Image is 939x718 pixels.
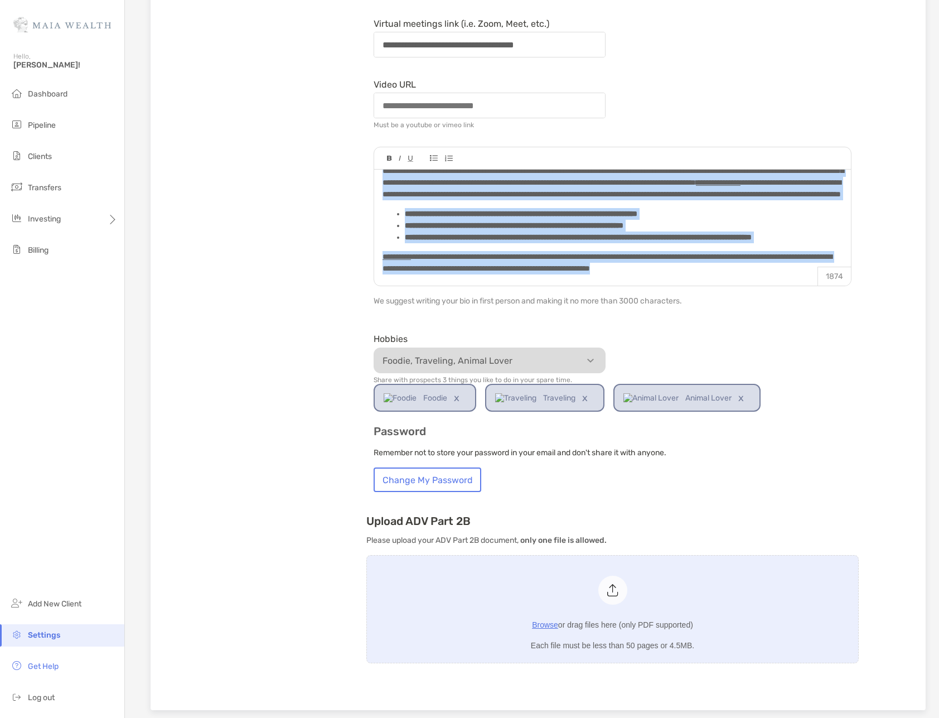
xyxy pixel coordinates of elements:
[423,385,447,411] span: Foodie
[374,376,606,384] p: Share with prospects 3 things you like to do in your spare time.
[430,155,438,161] img: Editor control icon
[374,334,606,344] div: Hobbies
[374,446,851,460] p: Remember not to store your password in your email and don't share it with anyone.
[374,294,851,308] p: We suggest writing your bio in first person and making it no more than 3000 characters.
[532,618,693,632] p: or drag files here (only PDF supported)
[28,245,49,255] span: Billing
[532,620,558,629] span: Browse
[374,121,474,129] div: Must be a youtube or vimeo link
[10,596,23,610] img: add_new_client icon
[447,385,466,411] a: x
[28,599,81,609] span: Add New Client
[28,214,61,224] span: Investing
[384,385,417,411] img: Foodie
[10,118,23,131] img: pipeline icon
[13,60,118,70] span: [PERSON_NAME]!
[531,639,694,653] p: Each file must be less than 50 pages or 4.5MB.
[366,514,859,528] h3: Upload ADV Part 2B
[28,183,61,192] span: Transfers
[495,385,536,411] img: Traveling
[10,690,23,703] img: logout icon
[10,659,23,672] img: get-help icon
[408,156,413,162] img: Editor control icon
[732,385,751,411] a: x
[399,156,401,161] img: Editor control icon
[575,385,594,411] a: x
[374,425,851,438] h3: Password
[377,354,608,368] p: Foodie, Traveling, Animal Lover
[444,155,453,162] img: Editor control icon
[10,180,23,194] img: transfers icon
[10,211,23,225] img: investing icon
[10,86,23,100] img: dashboard icon
[13,4,111,45] img: Zoe Logo
[623,385,679,411] img: Animal Lover
[520,536,607,545] b: only one file is allowed.
[28,152,52,161] span: Clients
[374,19,549,28] label: Virtual meetings link (i.e. Zoom, Meet, etc.)
[387,156,392,161] img: Editor control icon
[28,630,60,640] span: Settings
[685,385,732,411] span: Animal Lover
[28,89,67,99] span: Dashboard
[366,533,859,547] p: Please upload your ADV Part 2B document,
[367,556,858,663] span: Browseor drag files here (only PDF supported)Each file must be less than 50 pages or 4.5MB.
[10,149,23,162] img: clients icon
[374,80,416,89] label: Video URL
[10,243,23,256] img: billing icon
[10,628,23,641] img: settings icon
[817,267,851,286] p: 1874
[543,385,575,411] span: Traveling
[28,121,56,130] span: Pipeline
[28,693,55,702] span: Log out
[374,468,481,492] button: Change My Password
[28,662,59,671] span: Get Help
